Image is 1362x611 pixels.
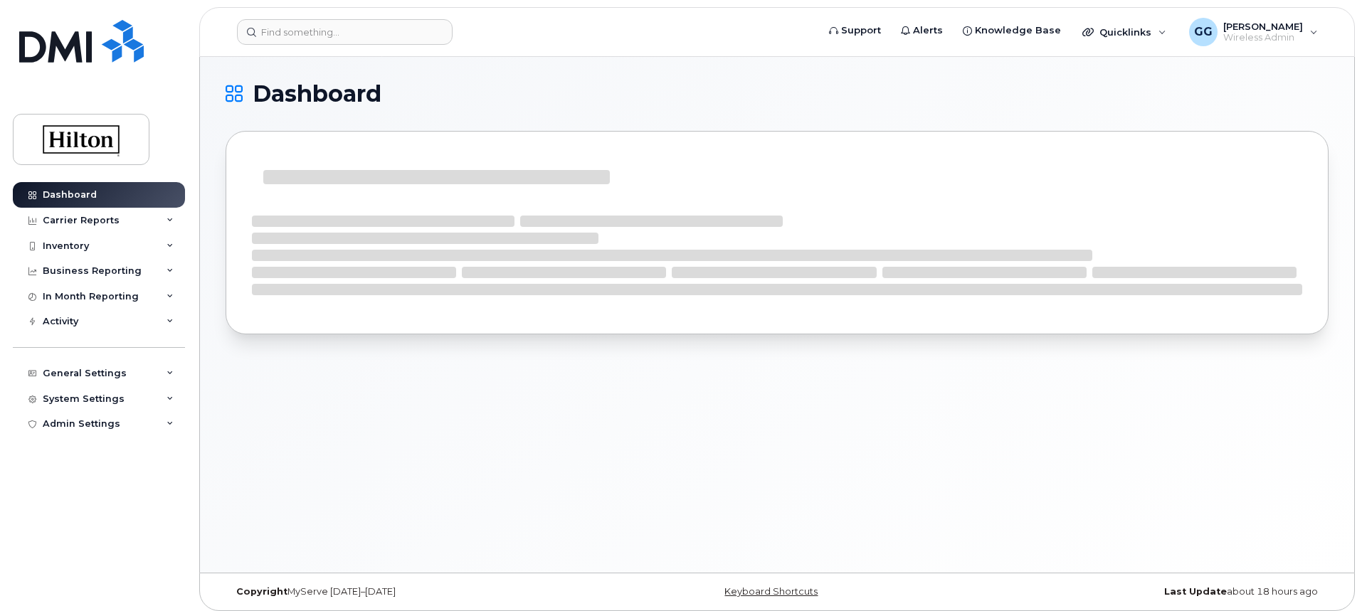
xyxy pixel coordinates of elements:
[1164,586,1227,597] strong: Last Update
[236,586,287,597] strong: Copyright
[724,586,818,597] a: Keyboard Shortcuts
[961,586,1329,597] div: about 18 hours ago
[226,586,593,597] div: MyServe [DATE]–[DATE]
[253,83,381,105] span: Dashboard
